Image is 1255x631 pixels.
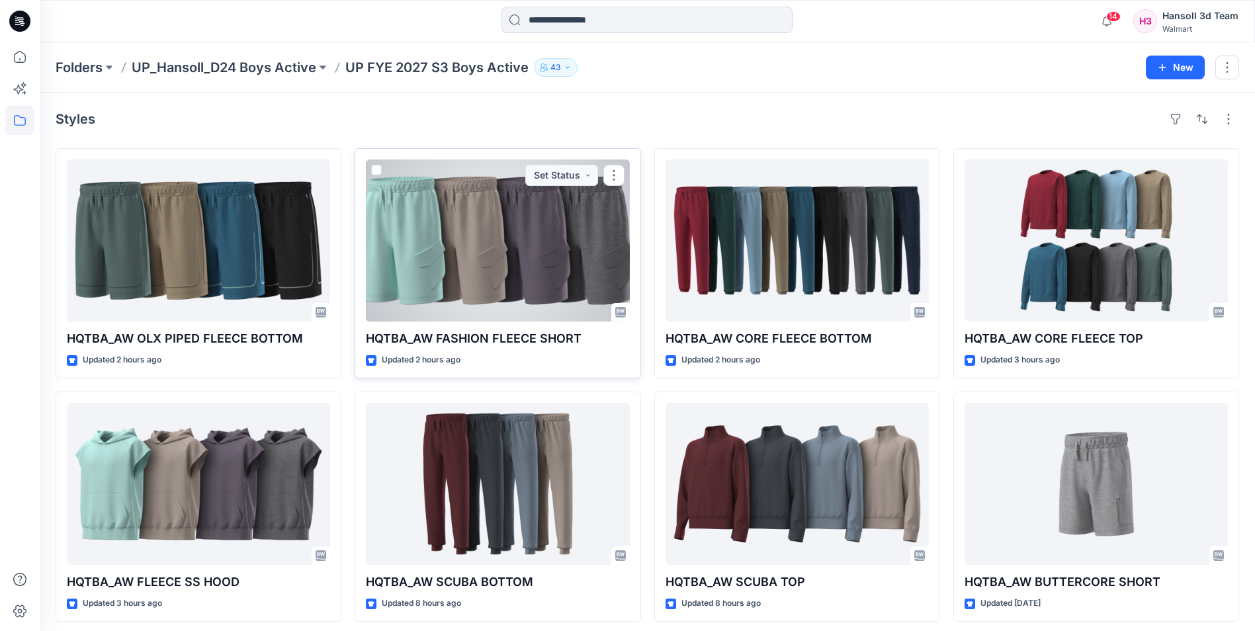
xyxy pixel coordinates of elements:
a: HQTBA_AW BUTTERCORE SHORT [965,403,1228,565]
p: HQTBA_AW FLEECE SS HOOD [67,573,330,591]
span: 14 [1106,11,1121,22]
p: HQTBA_AW CORE FLEECE BOTTOM [666,329,929,348]
p: HQTBA_AW OLX PIPED FLEECE BOTTOM [67,329,330,348]
div: Hansoll 3d Team [1162,8,1238,24]
a: HQTBA_AW FASHION FLEECE SHORT [366,159,629,321]
p: Updated 2 hours ago [382,353,460,367]
p: Updated 3 hours ago [83,597,162,610]
button: New [1146,56,1205,79]
p: Updated 2 hours ago [83,353,161,367]
p: HQTBA_AW SCUBA TOP [666,573,929,591]
a: HQTBA_AW CORE FLEECE TOP [965,159,1228,321]
p: Updated 3 hours ago [980,353,1060,367]
p: HQTBA_AW FASHION FLEECE SHORT [366,329,629,348]
p: Updated 8 hours ago [382,597,461,610]
p: HQTBA_AW BUTTERCORE SHORT [965,573,1228,591]
p: HQTBA_AW SCUBA BOTTOM [366,573,629,591]
p: Updated 8 hours ago [681,597,761,610]
a: UP_Hansoll_D24 Boys Active [132,58,316,77]
button: 43 [534,58,578,77]
h4: Styles [56,111,95,127]
a: HQTBA_AW SCUBA BOTTOM [366,403,629,565]
p: Updated 2 hours ago [681,353,760,367]
a: HQTBA_AW SCUBA TOP [666,403,929,565]
a: HQTBA_AW CORE FLEECE BOTTOM [666,159,929,321]
div: H3 [1133,9,1157,33]
a: Folders [56,58,103,77]
div: Walmart [1162,24,1238,34]
p: Updated [DATE] [980,597,1041,610]
p: UP FYE 2027 S3 Boys Active [345,58,529,77]
p: HQTBA_AW CORE FLEECE TOP [965,329,1228,348]
p: 43 [550,60,561,75]
a: HQTBA_AW OLX PIPED FLEECE BOTTOM [67,159,330,321]
a: HQTBA_AW FLEECE SS HOOD [67,403,330,565]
